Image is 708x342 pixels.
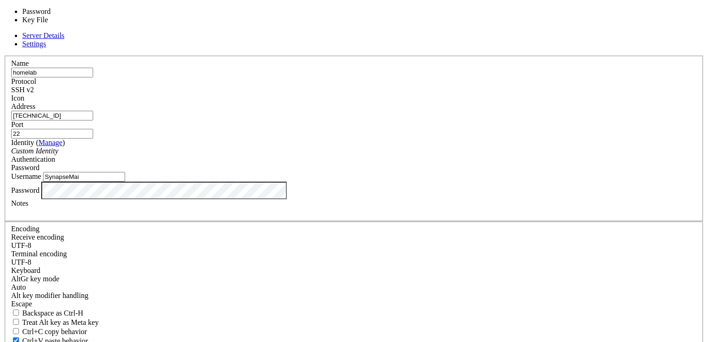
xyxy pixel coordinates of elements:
[11,328,87,336] label: Ctrl-C copies if true, send ^C to host if false. Ctrl-Shift-C sends ^C to host if true, copies if...
[22,40,46,48] a: Settings
[11,172,41,180] label: Username
[11,275,59,283] label: Set the expected encoding for data received from the host. If the encodings do not match, visual ...
[22,328,87,336] span: Ctrl+C copy behavior
[11,147,697,155] div: Custom Identity
[11,102,35,110] label: Address
[11,300,697,308] div: Escape
[11,266,40,274] label: Keyboard
[4,12,7,19] div: (0, 1)
[11,164,697,172] div: Password
[11,164,39,171] span: Password
[11,283,697,291] div: Auto
[22,32,64,39] a: Server Details
[11,250,67,258] label: The default terminal encoding. ISO-2022 enables character map translations (like graphics maps). ...
[11,186,39,194] label: Password
[11,258,32,266] span: UTF-8
[11,68,93,77] input: Server Name
[11,139,65,146] label: Identity
[11,155,55,163] label: Authentication
[4,4,587,12] x-row: Connecting [TECHNICAL_ID]...
[22,309,83,317] span: Backspace as Ctrl-H
[38,139,63,146] a: Manage
[13,328,19,334] input: Ctrl+C copy behavior
[11,258,697,266] div: UTF-8
[11,129,93,139] input: Port Number
[22,7,99,16] li: Password
[11,86,34,94] span: SSH v2
[11,225,39,233] label: Encoding
[11,111,93,120] input: Host Name or IP
[11,59,29,67] label: Name
[13,310,19,316] input: Backspace as Ctrl-H
[11,241,697,250] div: UTF-8
[43,172,125,182] input: Login Username
[13,319,19,325] input: Treat Alt key as Meta key
[36,139,65,146] span: ( )
[22,318,99,326] span: Treat Alt key as Meta key
[11,291,88,299] label: Controls how the Alt key is handled. Escape: Send an ESC prefix. 8-Bit: Add 128 to the typed char...
[11,318,99,326] label: Whether the Alt key acts as a Meta key or as a distinct Alt key.
[11,300,32,308] span: Escape
[11,309,83,317] label: If true, the backspace should send BS ('\x08', aka ^H). Otherwise the backspace key should send '...
[11,86,697,94] div: SSH v2
[11,233,64,241] label: Set the expected encoding for data received from the host. If the encodings do not match, visual ...
[11,283,26,291] span: Auto
[11,94,24,102] label: Icon
[11,199,28,207] label: Notes
[22,16,99,24] li: Key File
[11,120,24,128] label: Port
[11,147,58,155] i: Custom Identity
[11,77,36,85] label: Protocol
[11,241,32,249] span: UTF-8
